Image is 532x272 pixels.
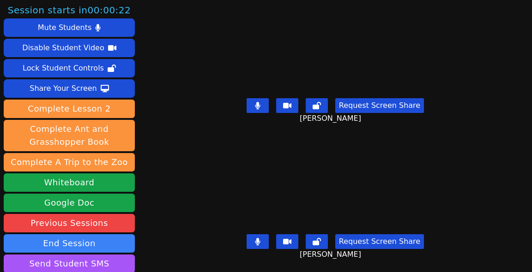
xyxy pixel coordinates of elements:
button: Complete Ant and Grasshopper Book [4,120,135,151]
button: Request Screen Share [335,234,424,249]
button: Complete A Trip to the Zoo [4,153,135,171]
button: Complete Lesson 2 [4,100,135,118]
div: Mute Students [38,20,91,35]
div: Disable Student Video [22,41,104,55]
span: [PERSON_NAME] [300,113,363,124]
time: 00:00:22 [87,5,131,16]
button: End Session [4,234,135,253]
a: Previous Sessions [4,214,135,232]
button: Request Screen Share [335,98,424,113]
div: Lock Student Controls [23,61,104,76]
button: Lock Student Controls [4,59,135,77]
button: Whiteboard [4,173,135,192]
span: Session starts in [8,4,131,17]
button: Share Your Screen [4,79,135,98]
span: [PERSON_NAME] [300,249,363,260]
a: Google Doc [4,194,135,212]
button: Disable Student Video [4,39,135,57]
div: Share Your Screen [30,81,97,96]
button: Mute Students [4,18,135,37]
